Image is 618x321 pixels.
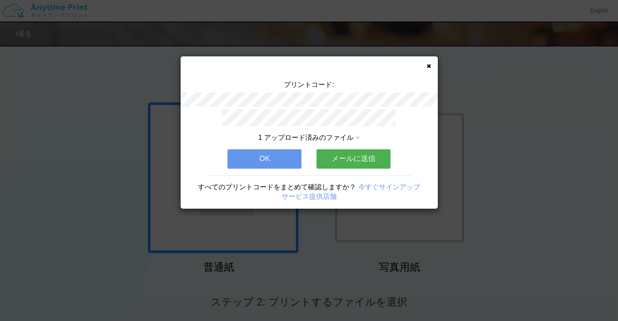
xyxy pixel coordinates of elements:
[198,183,356,191] span: すべてのプリントコードをまとめて確認しますか？
[317,149,390,168] button: メールに送信
[358,183,420,191] a: 今すぐサインアップ
[284,81,334,88] span: プリントコード:
[228,149,301,168] button: OK
[282,193,337,200] a: サービス提供店舗
[258,134,354,141] span: 1 アップロード済みのファイル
